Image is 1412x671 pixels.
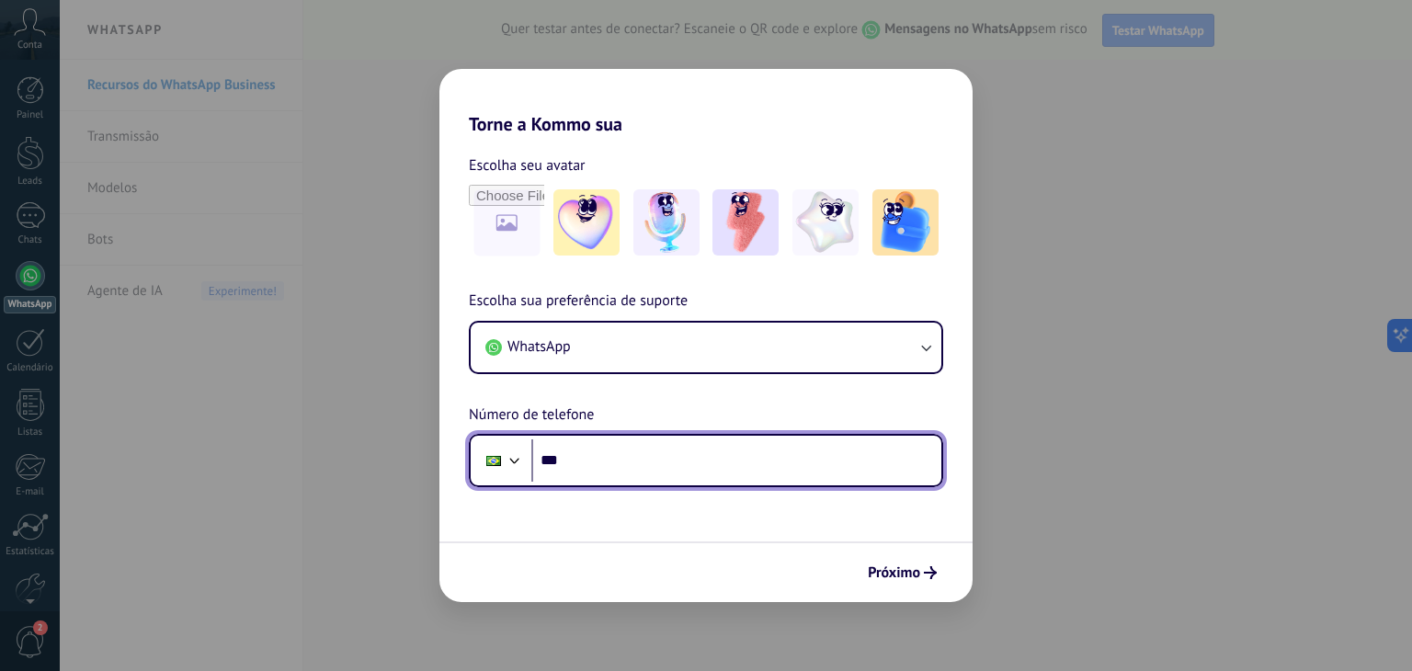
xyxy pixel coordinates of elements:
img: -1.jpeg [553,189,620,256]
span: Escolha seu avatar [469,154,586,177]
button: WhatsApp [471,323,941,372]
button: Próximo [860,557,945,588]
img: -3.jpeg [712,189,779,256]
span: Escolha sua preferência de suporte [469,290,688,313]
img: -5.jpeg [872,189,939,256]
img: -4.jpeg [792,189,859,256]
img: -2.jpeg [633,189,700,256]
span: Próximo [868,566,920,579]
span: Número de telefone [469,404,594,427]
div: Brazil: + 55 [476,441,511,480]
h2: Torne a Kommo sua [439,69,973,135]
span: WhatsApp [507,337,571,356]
